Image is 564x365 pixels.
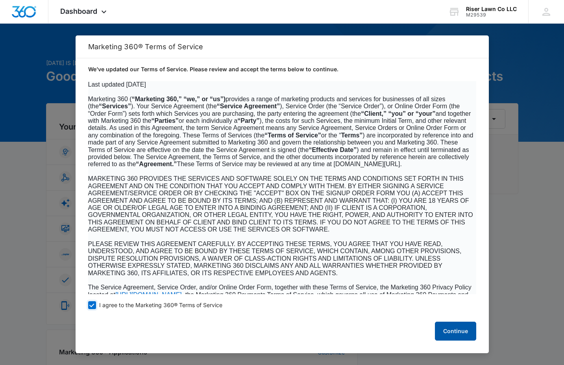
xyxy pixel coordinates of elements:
[115,292,182,298] a: [URL][DOMAIN_NAME]
[88,284,472,298] span: The Service Agreement, Service Order, and/or Online Order Form, together with these Terms of Serv...
[217,103,280,109] b: “Service Agreement”
[136,161,177,167] b: “Agreement.”
[237,117,259,124] b: “Party”
[466,12,517,18] div: account id
[88,291,468,305] span: , the Marketing 360 Payments Terms of Service, which governs all use of Marketing 360 Payments an...
[341,132,363,139] b: Terms”
[99,103,131,109] b: “Services”
[88,43,476,51] h2: Marketing 360® Terms of Service
[361,110,435,117] b: “Client,” “you” or “your”
[435,322,476,341] button: Continue
[88,96,473,168] span: Marketing 360 ( provides a range of marketing products and services for businesses of all sizes (...
[466,6,517,12] div: account name
[88,241,462,276] span: PLEASE REVIEW THIS AGREEMENT CAREFULLY. BY ACCEPTING THESE TERMS, YOU AGREE THAT YOU HAVE READ, U...
[99,302,222,309] span: I agree to the Marketing 360® Terms of Service
[88,81,146,88] span: Last updated [DATE]
[88,65,476,73] p: We’ve updated our Terms of Service. Please review and accept the terms below to continue.
[132,96,226,102] b: “Marketing 360,” “we,” or “us”)
[309,146,357,153] b: “Effective Date”
[60,7,97,15] span: Dashboard
[115,291,182,298] span: [URL][DOMAIN_NAME]
[264,132,321,139] b: “Terms of Service”
[88,175,473,233] span: MARKETING 360 PROVIDES THE SERVICES AND SOFTWARE SOLELY ON THE TERMS AND CONDITIONS SET FORTH IN ...
[151,117,178,124] b: “Parties”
